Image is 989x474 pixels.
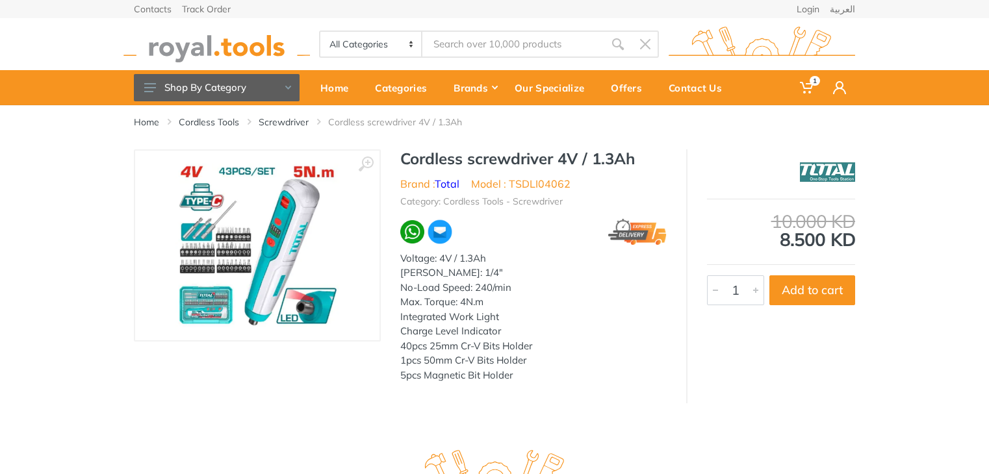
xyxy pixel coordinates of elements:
[182,5,231,14] a: Track Order
[602,74,660,101] div: Offers
[400,251,667,383] div: Voltage: 4V / 1.3Ah [PERSON_NAME]: 1/4″ No-Load Speed: 240/min Max. Torque: 4N.m Integrated Work ...
[660,74,739,101] div: Contact Us
[134,116,855,129] nav: breadcrumb
[830,5,855,14] a: العربية
[123,27,310,62] img: royal.tools Logo
[669,27,855,62] img: royal.tools Logo
[506,70,602,105] a: Our Specialize
[791,70,824,105] a: 1
[427,219,453,245] img: ma.webp
[311,74,366,101] div: Home
[366,74,444,101] div: Categories
[400,149,667,168] h1: Cordless screwdriver 4V / 1.3Ah
[506,74,602,101] div: Our Specialize
[400,220,424,244] img: wa.webp
[769,275,855,305] button: Add to cart
[797,5,819,14] a: Login
[134,74,300,101] button: Shop By Category
[707,212,855,231] div: 10.000 KD
[471,176,571,192] li: Model : TSDLI04062
[134,5,172,14] a: Contacts
[366,70,444,105] a: Categories
[602,70,660,105] a: Offers
[400,176,459,192] li: Brand :
[175,164,339,327] img: Royal Tools - Cordless screwdriver 4V / 1.3Ah
[422,31,604,58] input: Site search
[328,116,482,129] li: Cordless screwdriver 4V / 1.3Ah
[608,219,667,245] img: express.png
[435,177,459,190] a: Total
[134,116,159,129] a: Home
[320,32,422,56] select: Category
[311,70,366,105] a: Home
[660,70,739,105] a: Contact Us
[707,212,855,249] div: 8.500 KD
[800,156,855,188] img: Total
[444,74,506,101] div: Brands
[259,116,309,129] a: Screwdriver
[810,76,820,86] span: 1
[400,195,563,208] li: Category: Cordless Tools - Screwdriver
[179,116,239,129] a: Cordless Tools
